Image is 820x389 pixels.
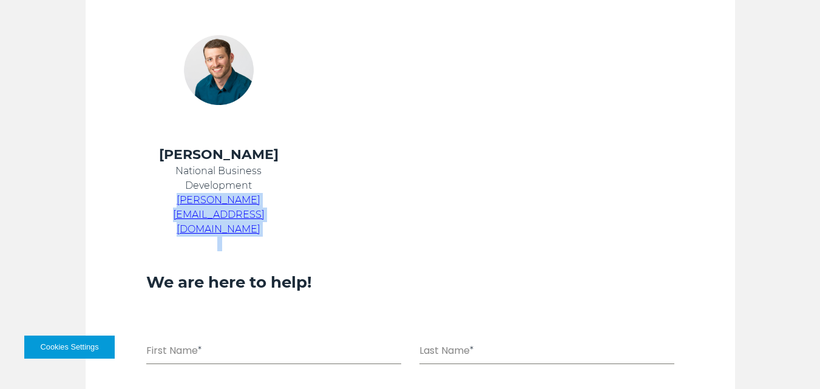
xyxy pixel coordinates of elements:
[24,336,115,359] button: Cookies Settings
[146,164,292,193] p: National Business Development
[173,194,265,235] a: [PERSON_NAME][EMAIL_ADDRESS][DOMAIN_NAME]
[146,146,292,164] h4: [PERSON_NAME]
[146,272,674,293] h3: We are here to help!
